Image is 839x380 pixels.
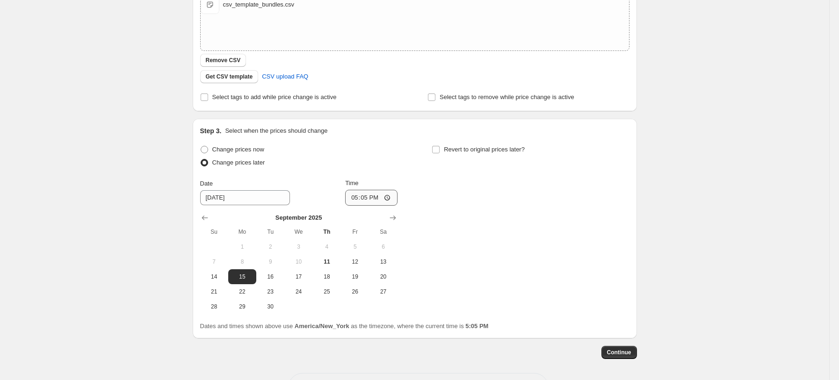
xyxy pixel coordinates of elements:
span: 2 [260,243,281,251]
input: 12:00 [345,190,398,206]
span: 28 [204,303,224,310]
span: Select tags to add while price change is active [212,93,337,100]
span: 6 [373,243,393,251]
span: Su [204,228,224,236]
button: Tuesday September 23 2025 [256,284,284,299]
b: America/New_York [295,323,349,330]
button: Tuesday September 30 2025 [256,299,284,314]
button: Continue [601,346,637,359]
span: Sa [373,228,393,236]
span: Fr [345,228,365,236]
button: Friday September 5 2025 [341,239,369,254]
span: 15 [232,273,253,280]
button: Remove CSV [200,54,246,67]
button: Wednesday September 10 2025 [284,254,312,269]
th: Saturday [369,224,397,239]
span: 23 [260,288,281,295]
span: 17 [288,273,309,280]
button: Friday September 19 2025 [341,269,369,284]
th: Wednesday [284,224,312,239]
button: Thursday September 4 2025 [313,239,341,254]
button: Wednesday September 17 2025 [284,269,312,284]
span: 14 [204,273,224,280]
span: 22 [232,288,253,295]
button: Monday September 22 2025 [228,284,256,299]
th: Tuesday [256,224,284,239]
button: Monday September 8 2025 [228,254,256,269]
span: 3 [288,243,309,251]
th: Sunday [200,224,228,239]
button: Sunday September 14 2025 [200,269,228,284]
button: Friday September 12 2025 [341,254,369,269]
button: Show previous month, August 2025 [198,211,211,224]
span: 16 [260,273,281,280]
span: 5 [345,243,365,251]
button: Sunday September 7 2025 [200,254,228,269]
button: Wednesday September 3 2025 [284,239,312,254]
button: Wednesday September 24 2025 [284,284,312,299]
span: Revert to original prices later? [444,146,525,153]
button: Saturday September 27 2025 [369,284,397,299]
button: Get CSV template [200,70,259,83]
span: 25 [317,288,337,295]
span: Date [200,180,213,187]
h2: Step 3. [200,126,222,136]
th: Monday [228,224,256,239]
button: Thursday September 25 2025 [313,284,341,299]
span: 29 [232,303,253,310]
span: Change prices later [212,159,265,166]
span: 27 [373,288,393,295]
button: Monday September 15 2025 [228,269,256,284]
span: 8 [232,258,253,265]
button: Tuesday September 2 2025 [256,239,284,254]
span: 4 [317,243,337,251]
p: Select when the prices should change [225,126,327,136]
span: We [288,228,309,236]
span: 18 [317,273,337,280]
span: 1 [232,243,253,251]
button: Tuesday September 9 2025 [256,254,284,269]
span: 20 [373,273,393,280]
th: Friday [341,224,369,239]
button: Saturday September 20 2025 [369,269,397,284]
span: Time [345,179,358,186]
button: Monday September 29 2025 [228,299,256,314]
button: Show next month, October 2025 [386,211,399,224]
span: Tu [260,228,281,236]
span: 10 [288,258,309,265]
span: Mo [232,228,253,236]
span: 11 [317,258,337,265]
button: Saturday September 13 2025 [369,254,397,269]
span: 9 [260,258,281,265]
span: Continue [607,349,631,356]
span: 30 [260,303,281,310]
span: CSV upload FAQ [262,72,308,81]
span: 24 [288,288,309,295]
button: Today Thursday September 11 2025 [313,254,341,269]
b: 5:05 PM [465,323,488,330]
span: 7 [204,258,224,265]
button: Sunday September 28 2025 [200,299,228,314]
span: Select tags to remove while price change is active [440,93,574,100]
button: Tuesday September 16 2025 [256,269,284,284]
input: 9/11/2025 [200,190,290,205]
span: Remove CSV [206,57,241,64]
span: 26 [345,288,365,295]
span: 19 [345,273,365,280]
span: 21 [204,288,224,295]
span: 13 [373,258,393,265]
a: CSV upload FAQ [256,69,314,84]
button: Sunday September 21 2025 [200,284,228,299]
button: Friday September 26 2025 [341,284,369,299]
span: Dates and times shown above use as the timezone, where the current time is [200,323,489,330]
button: Thursday September 18 2025 [313,269,341,284]
span: Th [317,228,337,236]
button: Monday September 1 2025 [228,239,256,254]
span: Get CSV template [206,73,253,80]
span: 12 [345,258,365,265]
th: Thursday [313,224,341,239]
span: Change prices now [212,146,264,153]
button: Saturday September 6 2025 [369,239,397,254]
